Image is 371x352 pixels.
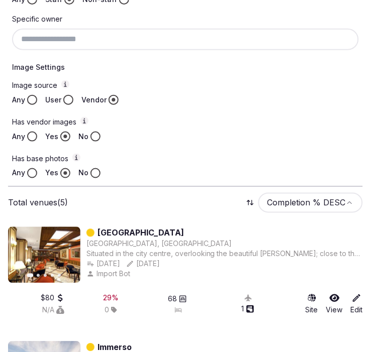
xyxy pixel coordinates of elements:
button: Image source [61,80,69,88]
span: 0 [105,305,109,315]
label: No [78,132,88,142]
img: Featured image for SANA Rex Hotel [8,227,80,283]
button: Import Bot [86,269,132,279]
div: Situated in the city centre, overlooking the beautiful [PERSON_NAME]; close to the main business ... [86,249,363,259]
button: Has vendor images [80,117,88,125]
a: Edit [351,293,363,315]
label: No [78,168,88,178]
span: 68 [168,294,177,304]
label: Specific owner [12,15,62,23]
div: 29 % [103,293,119,303]
label: Vendor [81,95,107,105]
label: Has vendor images [12,117,359,128]
label: Yes [45,132,58,142]
label: Any [12,95,25,105]
button: Go to slide 2 [37,274,40,277]
a: Site [306,293,318,315]
p: Total venues (5) [8,197,68,208]
label: Has base photos [12,154,359,164]
button: N/A [42,305,64,315]
button: Has base photos [72,154,80,162]
button: 29% [103,293,119,303]
button: 1 [242,304,254,314]
a: [GEOGRAPHIC_DATA] [98,227,184,239]
button: [DATE] [86,259,120,269]
button: Go to slide 1 [27,274,34,278]
a: View [326,293,343,315]
button: 68 [168,294,187,304]
button: [DATE] [126,259,160,269]
label: Yes [45,168,58,178]
button: Go to slide 4 [51,274,54,277]
label: Any [12,168,25,178]
h4: Image Settings [12,62,359,72]
button: $80 [41,293,64,303]
label: Image source [12,80,359,91]
button: [GEOGRAPHIC_DATA], [GEOGRAPHIC_DATA] [86,239,232,249]
button: Go to slide 5 [58,274,61,277]
label: Any [12,132,25,142]
button: Go to slide 3 [44,274,47,277]
label: User [45,95,61,105]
